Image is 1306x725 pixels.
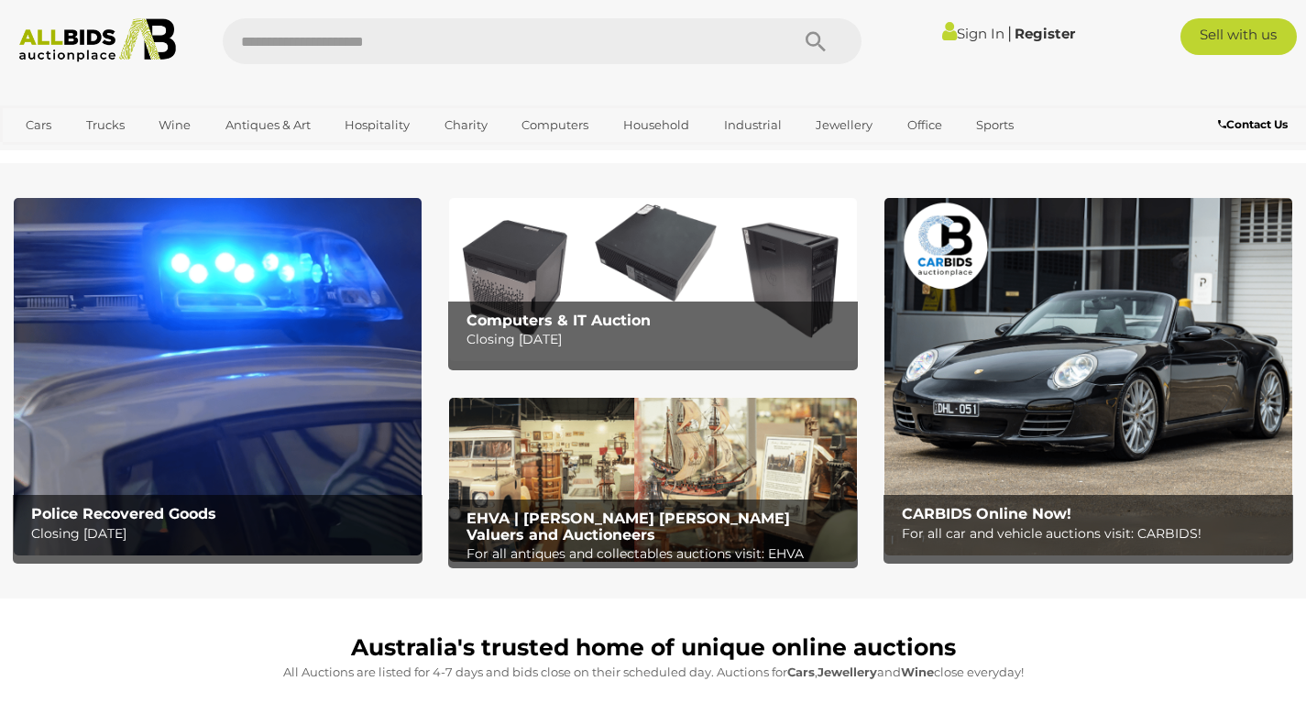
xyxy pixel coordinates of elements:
[14,140,168,170] a: [GEOGRAPHIC_DATA]
[14,110,63,140] a: Cars
[1180,18,1298,55] a: Sell with us
[902,505,1071,522] b: CARBIDS Online Now!
[214,110,323,140] a: Antiques & Art
[14,198,422,555] a: Police Recovered Goods Police Recovered Goods Closing [DATE]
[466,328,849,351] p: Closing [DATE]
[1015,25,1075,42] a: Register
[466,510,790,544] b: EHVA | [PERSON_NAME] [PERSON_NAME] Valuers and Auctioneers
[884,198,1292,555] a: CARBIDS Online Now! CARBIDS Online Now! For all car and vehicle auctions visit: CARBIDS!
[31,522,413,545] p: Closing [DATE]
[449,198,857,361] img: Computers & IT Auction
[23,662,1283,683] p: All Auctions are listed for 4-7 days and bids close on their scheduled day. Auctions for , and cl...
[31,505,216,522] b: Police Recovered Goods
[1007,23,1012,43] span: |
[787,665,815,679] strong: Cars
[433,110,499,140] a: Charity
[942,25,1004,42] a: Sign In
[10,18,185,62] img: Allbids.com.au
[74,110,137,140] a: Trucks
[804,110,884,140] a: Jewellery
[449,398,857,561] img: EHVA | Evans Hastings Valuers and Auctioneers
[466,312,651,329] b: Computers & IT Auction
[23,635,1283,661] h1: Australia's trusted home of unique online auctions
[770,18,862,64] button: Search
[884,198,1292,555] img: CARBIDS Online Now!
[147,110,203,140] a: Wine
[1218,115,1292,135] a: Contact Us
[611,110,701,140] a: Household
[449,198,857,361] a: Computers & IT Auction Computers & IT Auction Closing [DATE]
[466,543,849,566] p: For all antiques and collectables auctions visit: EHVA
[1218,117,1288,131] b: Contact Us
[712,110,794,140] a: Industrial
[449,398,857,561] a: EHVA | Evans Hastings Valuers and Auctioneers EHVA | [PERSON_NAME] [PERSON_NAME] Valuers and Auct...
[333,110,422,140] a: Hospitality
[895,110,954,140] a: Office
[14,198,422,555] img: Police Recovered Goods
[510,110,600,140] a: Computers
[964,110,1026,140] a: Sports
[818,665,877,679] strong: Jewellery
[902,522,1284,545] p: For all car and vehicle auctions visit: CARBIDS!
[901,665,934,679] strong: Wine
